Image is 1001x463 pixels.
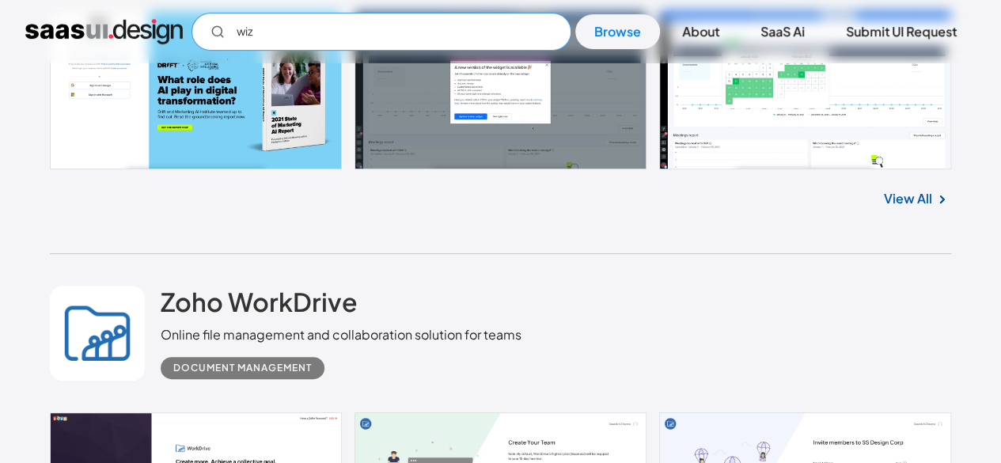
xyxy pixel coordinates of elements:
[741,14,824,49] a: SaaS Ai
[663,14,738,49] a: About
[173,359,312,378] div: Document Management
[161,286,358,317] h2: Zoho WorkDrive
[191,13,571,51] form: Email Form
[161,286,358,325] a: Zoho WorkDrive
[25,19,183,44] a: home
[191,13,571,51] input: Search UI designs you're looking for...
[575,14,660,49] a: Browse
[827,14,976,49] a: Submit UI Request
[884,189,932,208] a: View All
[161,325,521,344] div: Online file management and collaboration solution for teams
